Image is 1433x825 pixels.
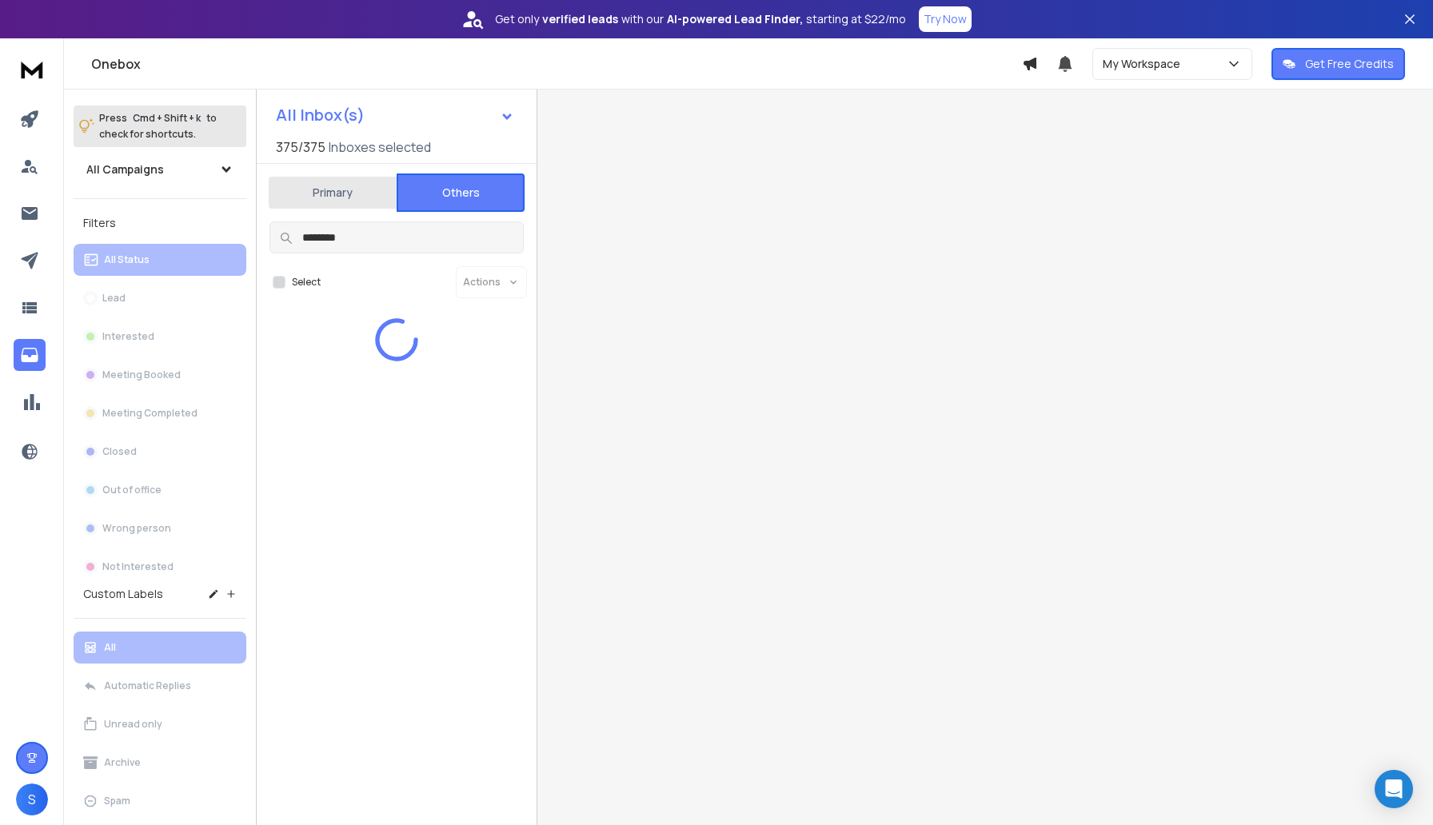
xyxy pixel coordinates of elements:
[667,11,803,27] strong: AI-powered Lead Finder,
[91,54,1022,74] h1: Onebox
[74,212,246,234] h3: Filters
[397,173,525,212] button: Others
[1375,770,1413,808] div: Open Intercom Messenger
[924,11,967,27] p: Try Now
[542,11,618,27] strong: verified leads
[292,276,321,289] label: Select
[83,586,163,602] h3: Custom Labels
[919,6,972,32] button: Try Now
[263,99,527,131] button: All Inbox(s)
[16,783,48,815] button: S
[1305,56,1394,72] p: Get Free Credits
[329,137,431,157] h3: Inboxes selected
[16,54,48,84] img: logo
[1271,48,1405,80] button: Get Free Credits
[130,109,203,127] span: Cmd + Shift + k
[86,161,164,177] h1: All Campaigns
[99,110,217,142] p: Press to check for shortcuts.
[495,11,906,27] p: Get only with our starting at $22/mo
[276,137,325,157] span: 375 / 375
[1103,56,1187,72] p: My Workspace
[276,107,365,123] h1: All Inbox(s)
[269,175,397,210] button: Primary
[74,153,246,185] button: All Campaigns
